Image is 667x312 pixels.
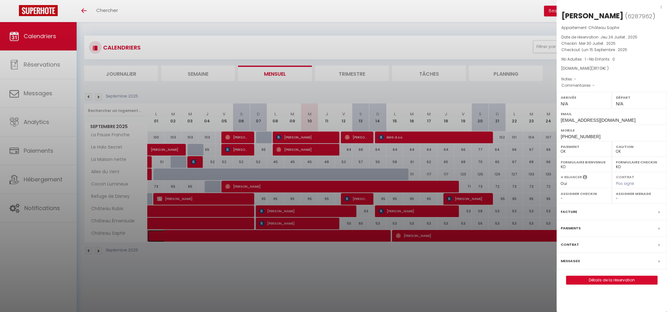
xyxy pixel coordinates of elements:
[561,174,582,180] label: A relancer
[561,127,663,133] label: Mobile
[579,41,616,46] span: Mer 30 Juillet . 2025
[561,258,580,264] label: Messages
[616,174,634,179] label: Contrat
[561,134,600,139] span: [PHONE_NUMBER]
[582,47,627,52] span: Lun 15 Septembre . 2025
[561,11,623,21] div: [PERSON_NAME]
[561,94,608,101] label: Arrivée
[625,12,655,21] span: ( )
[593,83,595,88] span: -
[561,47,662,53] p: Checkout :
[616,159,663,165] label: Formulaire Checkin
[561,144,608,150] label: Paiement
[566,276,657,284] a: Détails de la réservation
[561,40,662,47] p: Checkin :
[588,25,619,30] span: Château Saphir
[616,191,663,197] label: Assigner Menage
[640,284,662,307] iframe: Chat
[561,111,663,117] label: Email
[561,66,662,72] div: [DOMAIN_NAME]
[561,82,662,89] p: Commentaires :
[561,159,608,165] label: Formulaire Bienvenue
[557,3,662,11] div: x
[561,101,568,106] span: N/A
[589,56,615,62] span: Nb Enfants : 0
[616,144,663,150] label: Caution
[574,76,576,82] span: -
[628,12,652,20] span: 6287962
[561,241,579,248] label: Contrat
[561,118,635,123] span: [EMAIL_ADDRESS][DOMAIN_NAME]
[616,94,663,101] label: Départ
[561,209,577,215] label: Facture
[561,225,581,232] label: Paiements
[561,76,662,82] p: Notes :
[600,34,637,40] span: Jeu 24 Juillet . 2025
[593,66,603,71] span: 3117.01
[591,66,609,71] span: ( € )
[561,56,615,62] span: Nb Adultes : 1 -
[616,181,634,186] span: Pas signé
[616,101,623,106] span: N/A
[561,191,608,197] label: Assigner Checkin
[561,34,662,40] p: Date de réservation :
[5,3,24,21] button: Ouvrir le widget de chat LiveChat
[561,25,662,31] p: Appartement :
[583,174,587,181] i: Sélectionner OUI si vous souhaiter envoyer les séquences de messages post-checkout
